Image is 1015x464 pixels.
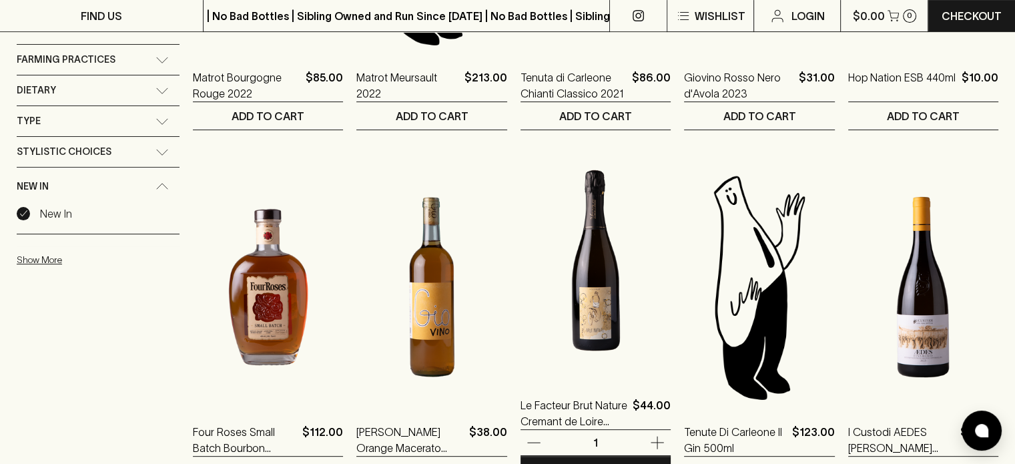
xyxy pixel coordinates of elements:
[580,435,612,450] p: 1
[848,424,955,456] a: I Custodi AEDES [PERSON_NAME] 2023
[17,75,180,105] div: Dietary
[848,102,998,130] button: ADD TO CART
[17,246,192,274] button: Show More
[907,12,912,19] p: 0
[521,69,627,101] a: Tenuta di Carleone Chianti Classico 2021
[193,69,300,101] a: Matrot Bourgogne Rouge 2022
[521,144,671,377] img: Le Facteur Brut Nature Cremant de Loire 2023
[17,113,41,130] span: Type
[853,8,885,24] p: $0.00
[684,102,834,130] button: ADD TO CART
[632,69,671,101] p: $86.00
[942,8,1002,24] p: Checkout
[799,69,835,101] p: $31.00
[356,69,458,101] a: Matrot Meursault 2022
[521,102,671,130] button: ADD TO CART
[302,424,343,456] p: $112.00
[17,178,49,195] span: New In
[694,8,745,24] p: Wishlist
[684,424,786,456] a: Tenute Di Carleone Il Gin 500ml
[960,424,998,456] p: $65.00
[17,106,180,136] div: Type
[356,102,506,130] button: ADD TO CART
[17,82,56,99] span: Dietary
[232,108,304,124] p: ADD TO CART
[723,108,795,124] p: ADD TO CART
[792,424,835,456] p: $123.00
[684,69,793,101] a: Giovino Rosso Nero d'Avola 2023
[17,137,180,167] div: Stylistic Choices
[17,168,180,206] div: New In
[848,170,998,404] img: I Custodi AEDES Etna Bianco 2023
[559,108,632,124] p: ADD TO CART
[193,424,297,456] a: Four Roses Small Batch Bourbon Whisky 700ml
[40,206,72,222] p: New In
[469,424,507,456] p: $38.00
[356,170,506,404] img: Giovino Orange Macerato 2023
[887,108,960,124] p: ADD TO CART
[17,51,115,68] span: Farming Practices
[356,424,463,456] a: [PERSON_NAME] Orange Macerato 2023
[848,69,956,101] a: Hop Nation ESB 440ml
[791,8,824,24] p: Login
[17,144,111,160] span: Stylistic Choices
[633,397,671,429] p: $44.00
[521,397,627,429] a: Le Facteur Brut Nature Cremant de Loire 2023
[975,424,988,437] img: bubble-icon
[396,108,468,124] p: ADD TO CART
[81,8,122,24] p: FIND US
[684,170,834,404] img: Blackhearts & Sparrows Man
[464,69,507,101] p: $213.00
[962,69,998,101] p: $10.00
[17,45,180,75] div: Farming Practices
[193,102,343,130] button: ADD TO CART
[193,170,343,404] img: Four Roses Small Batch Bourbon Whisky 700ml
[306,69,343,101] p: $85.00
